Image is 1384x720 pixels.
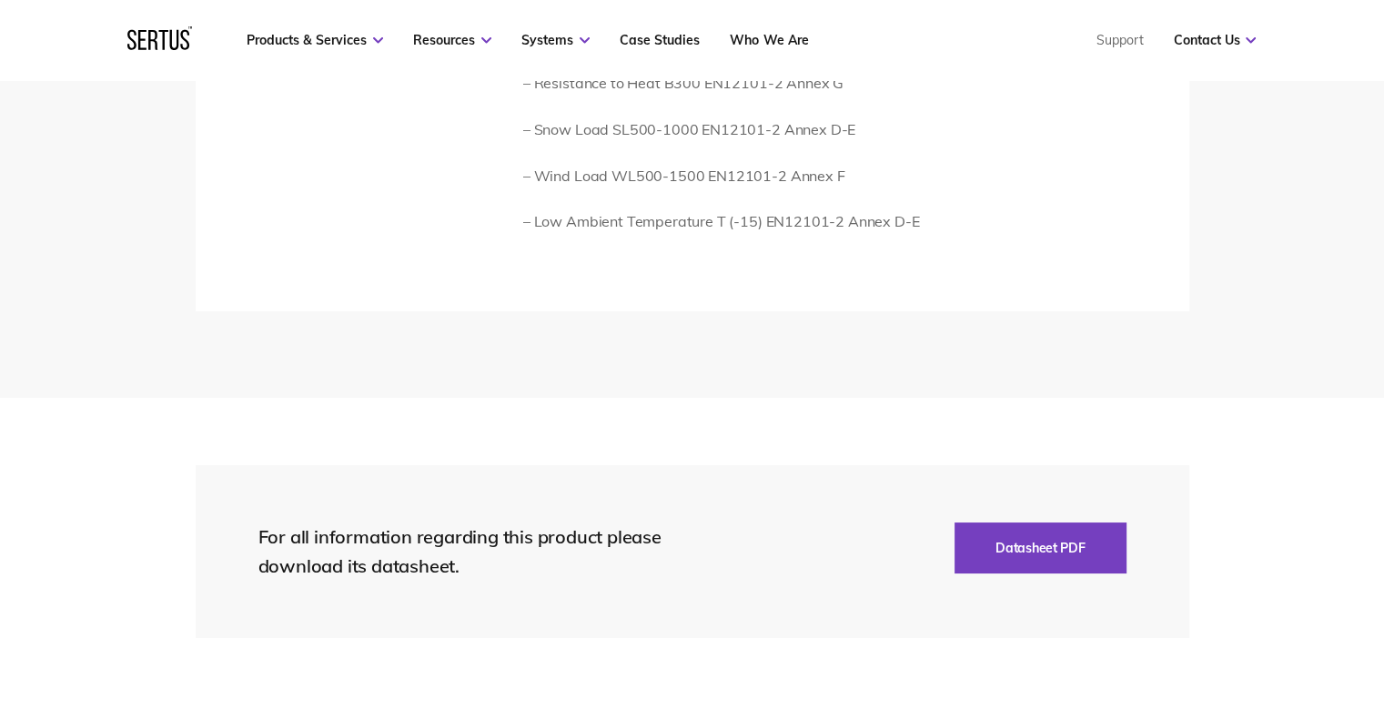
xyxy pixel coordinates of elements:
a: Support [1096,32,1143,48]
div: For all information regarding this product please download its datasheet. [258,522,695,581]
p: – Wind Load WL500-1500 EN12101-2 Annex F [523,165,1059,188]
p: – Low Ambient Temperature T (-15) EN12101-2 Annex D-E [523,210,1059,234]
p: – Resistance to Heat B300 EN12101-2 Annex G [523,72,1059,96]
a: Systems [521,32,590,48]
a: Contact Us [1173,32,1256,48]
p: – Snow Load SL500-1000 EN12101-2 Annex D-E [523,118,1059,142]
a: Resources [413,32,491,48]
a: Who We Are [730,32,808,48]
button: Datasheet PDF [955,522,1126,573]
a: Case Studies [620,32,700,48]
a: Products & Services [247,32,383,48]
